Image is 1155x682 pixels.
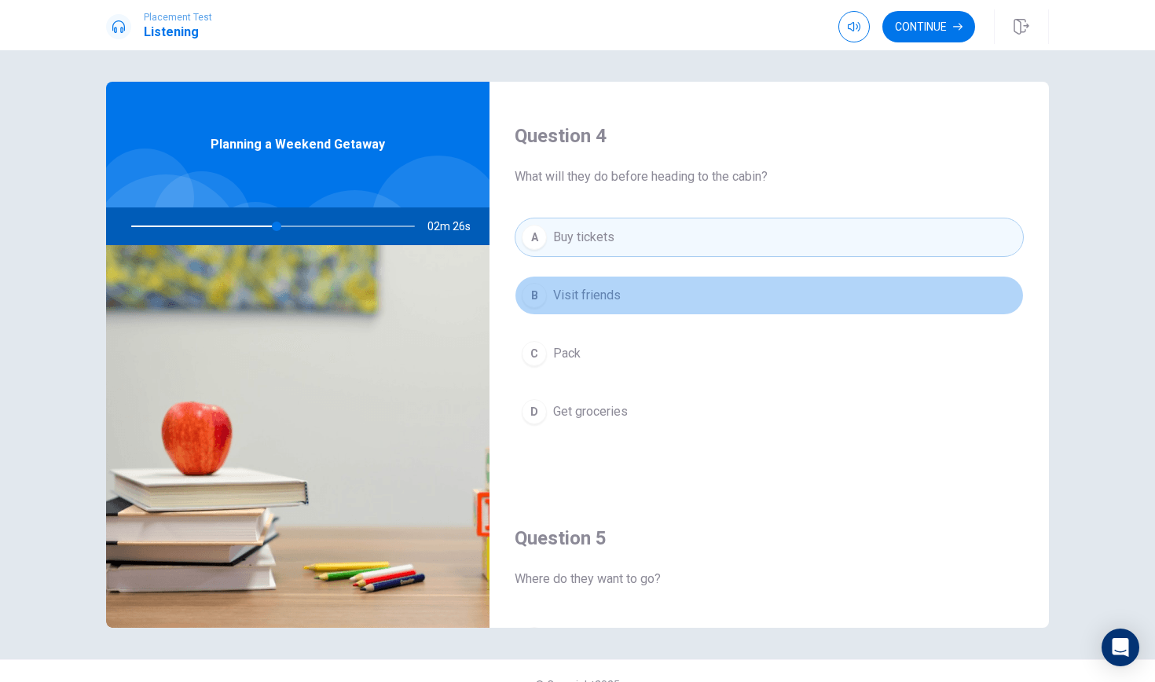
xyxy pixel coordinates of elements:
[522,627,547,652] div: A
[515,570,1024,588] span: Where do they want to go?
[515,392,1024,431] button: DGet groceries
[144,23,212,42] h1: Listening
[144,12,212,23] span: Placement Test
[211,135,385,154] span: Planning a Weekend Getaway
[882,11,975,42] button: Continue
[515,334,1024,373] button: CPack
[427,207,483,245] span: 02m 26s
[553,286,621,305] span: Visit friends
[106,245,489,628] img: Planning a Weekend Getaway
[522,341,547,366] div: C
[522,399,547,424] div: D
[515,218,1024,257] button: ABuy tickets
[515,123,1024,148] h4: Question 4
[1102,629,1139,666] div: Open Intercom Messenger
[515,276,1024,315] button: BVisit friends
[515,620,1024,659] button: A
[553,344,581,363] span: Pack
[553,402,628,421] span: Get groceries
[515,167,1024,186] span: What will they do before heading to the cabin?
[553,228,614,247] span: Buy tickets
[522,225,547,250] div: A
[515,526,1024,551] h4: Question 5
[522,283,547,308] div: B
